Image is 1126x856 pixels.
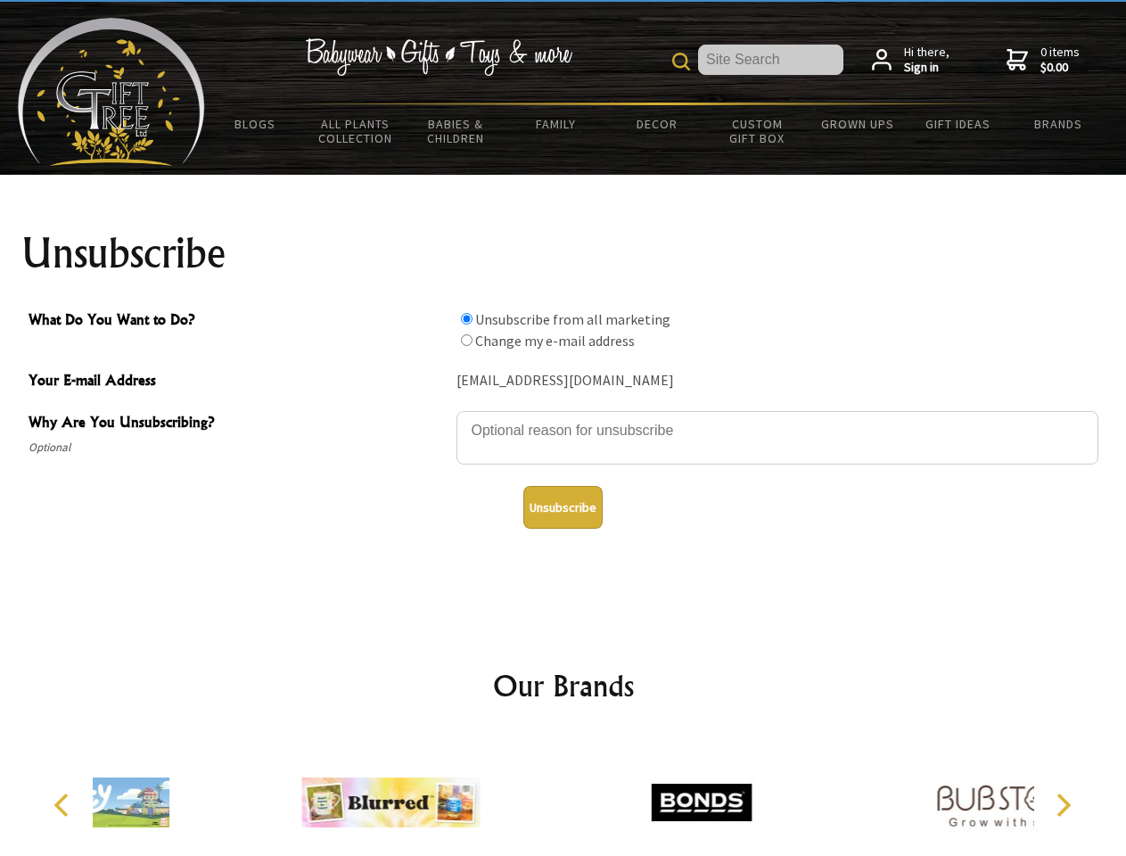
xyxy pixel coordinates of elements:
a: Gift Ideas [908,105,1008,143]
a: Hi there,Sign in [872,45,949,76]
a: Brands [1008,105,1109,143]
input: What Do You Want to Do? [461,334,473,346]
span: Hi there, [904,45,949,76]
img: Babyware - Gifts - Toys and more... [18,18,205,166]
div: [EMAIL_ADDRESS][DOMAIN_NAME] [456,367,1098,395]
a: Grown Ups [807,105,908,143]
a: Family [506,105,607,143]
a: Decor [606,105,707,143]
a: All Plants Collection [306,105,407,157]
span: What Do You Want to Do? [29,309,448,334]
span: Your E-mail Address [29,369,448,395]
h1: Unsubscribe [21,232,1105,275]
a: Custom Gift Box [707,105,808,157]
span: 0 items [1040,44,1080,76]
strong: Sign in [904,60,949,76]
textarea: Why Are You Unsubscribing? [456,411,1098,465]
label: Unsubscribe from all marketing [475,310,670,328]
label: Change my e-mail address [475,332,635,350]
strong: $0.00 [1040,60,1080,76]
span: Optional [29,437,448,458]
span: Why Are You Unsubscribing? [29,411,448,437]
input: Site Search [698,45,843,75]
img: Babywear - Gifts - Toys & more [305,38,572,76]
a: BLOGS [205,105,306,143]
input: What Do You Want to Do? [461,313,473,325]
h2: Our Brands [36,664,1091,707]
a: Babies & Children [406,105,506,157]
button: Next [1043,786,1082,825]
button: Previous [45,786,84,825]
a: 0 items$0.00 [1007,45,1080,76]
button: Unsubscribe [523,486,603,529]
img: product search [672,53,690,70]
